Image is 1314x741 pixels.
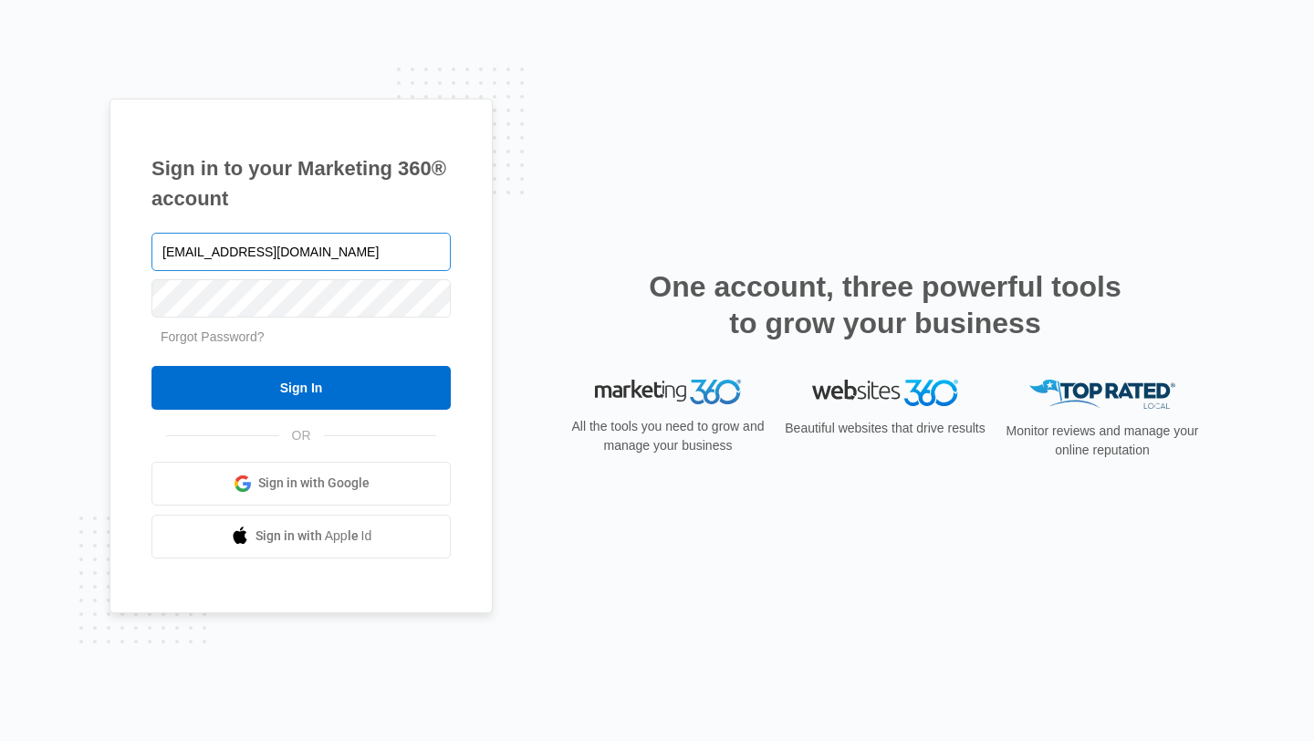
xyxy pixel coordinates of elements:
img: Marketing 360 [595,380,741,405]
h1: Sign in to your Marketing 360® account [151,153,451,214]
img: Top Rated Local [1029,380,1175,410]
a: Forgot Password? [161,329,265,344]
p: All the tools you need to grow and manage your business [566,417,770,455]
a: Sign in with Google [151,462,451,506]
img: Websites 360 [812,380,958,406]
span: OR [279,426,324,445]
input: Sign In [151,366,451,410]
span: Sign in with Apple Id [255,527,372,546]
span: Sign in with Google [258,474,370,493]
p: Beautiful websites that drive results [783,419,987,438]
p: Monitor reviews and manage your online reputation [1000,422,1204,460]
h2: One account, three powerful tools to grow your business [643,268,1127,341]
a: Sign in with Apple Id [151,515,451,558]
input: Email [151,233,451,271]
